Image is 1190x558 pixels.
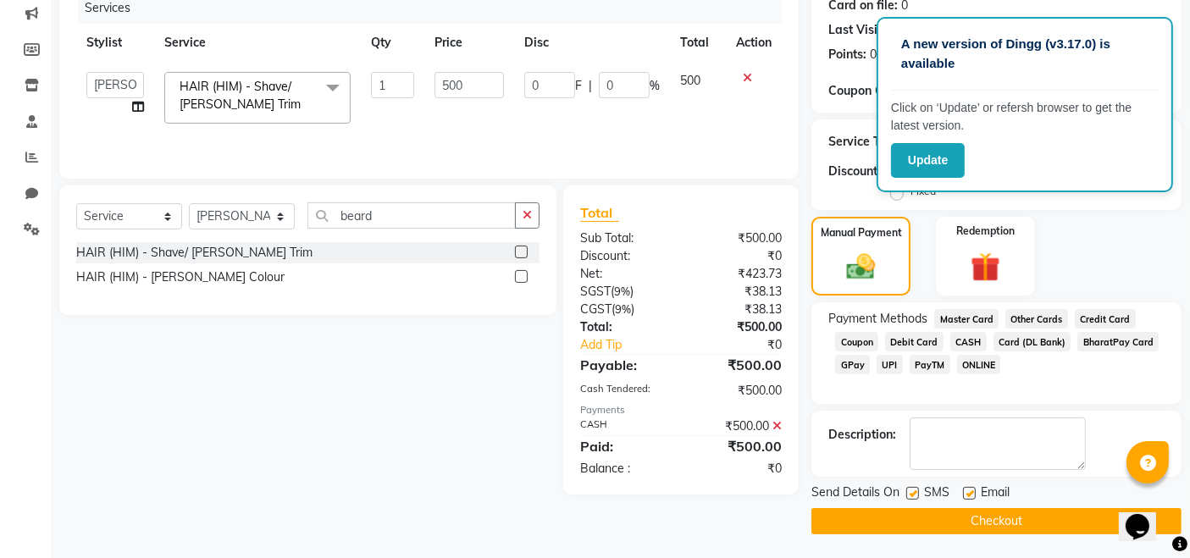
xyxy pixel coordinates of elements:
[910,355,950,374] span: PayTM
[580,301,612,317] span: CGST
[957,355,1001,374] span: ONLINE
[514,24,670,62] th: Disc
[994,332,1071,351] span: Card (DL Bank)
[885,332,944,351] span: Debit Card
[681,265,794,283] div: ₹423.73
[180,79,301,112] span: HAIR (HIM) - Shave/ [PERSON_NAME] Trim
[567,436,681,456] div: Paid:
[821,225,902,240] label: Manual Payment
[901,35,1148,73] p: A new version of Dingg (v3.17.0) is available
[424,24,514,62] th: Price
[680,73,700,88] span: 500
[76,24,154,62] th: Stylist
[1075,309,1136,329] span: Credit Card
[567,355,681,375] div: Payable:
[681,229,794,247] div: ₹500.00
[681,460,794,478] div: ₹0
[811,508,1182,534] button: Checkout
[891,99,1159,135] p: Click on ‘Update’ or refersh browser to get the latest version.
[828,133,905,151] div: Service Total:
[1005,309,1068,329] span: Other Cards
[877,355,903,374] span: UPI
[681,355,794,375] div: ₹500.00
[891,143,965,178] button: Update
[580,204,619,222] span: Total
[1119,490,1173,541] iframe: chat widget
[828,426,896,444] div: Description:
[615,302,631,316] span: 9%
[835,332,878,351] span: Coupon
[681,417,794,435] div: ₹500.00
[1077,332,1159,351] span: BharatPay Card
[681,318,794,336] div: ₹500.00
[726,24,782,62] th: Action
[301,97,308,112] a: x
[934,309,999,329] span: Master Card
[567,229,681,247] div: Sub Total:
[567,417,681,435] div: CASH
[76,244,313,262] div: HAIR (HIM) - Shave/ [PERSON_NAME] Trim
[681,283,794,301] div: ₹38.13
[567,301,681,318] div: ( )
[567,460,681,478] div: Balance :
[835,355,870,374] span: GPay
[681,301,794,318] div: ₹38.13
[567,283,681,301] div: ( )
[950,332,987,351] span: CASH
[650,77,660,95] span: %
[580,403,782,417] div: Payments
[828,163,881,180] div: Discount:
[700,336,795,354] div: ₹0
[614,285,630,298] span: 9%
[567,318,681,336] div: Total:
[589,77,592,95] span: |
[76,268,285,286] div: HAIR (HIM) - [PERSON_NAME] Colour
[956,224,1015,239] label: Redemption
[361,24,424,62] th: Qty
[828,310,927,328] span: Payment Methods
[580,284,611,299] span: SGST
[811,483,899,505] span: Send Details On
[307,202,516,229] input: Search or Scan
[575,77,582,95] span: F
[828,82,940,100] div: Coupon Code
[567,265,681,283] div: Net:
[828,46,866,64] div: Points:
[567,336,700,354] a: Add Tip
[681,436,794,456] div: ₹500.00
[924,483,949,505] span: SMS
[870,46,877,64] div: 0
[567,382,681,400] div: Cash Tendered:
[838,251,883,284] img: _cash.svg
[681,382,794,400] div: ₹500.00
[154,24,361,62] th: Service
[961,249,1010,286] img: _gift.svg
[567,247,681,265] div: Discount:
[670,24,726,62] th: Total
[681,247,794,265] div: ₹0
[828,21,885,39] div: Last Visit:
[981,483,1010,505] span: Email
